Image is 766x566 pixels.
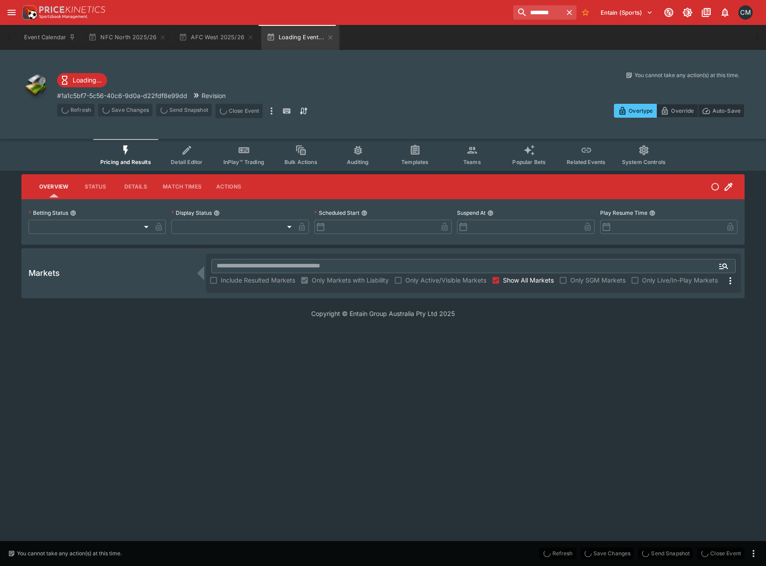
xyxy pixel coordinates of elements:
[202,91,226,100] p: Revision
[578,5,593,20] button: No Bookmarks
[221,275,295,285] span: Include Resulted Markets
[171,209,212,217] p: Display Status
[671,106,694,115] p: Override
[642,275,718,285] span: Only Live/In-Play Markets
[284,159,317,165] span: Bulk Actions
[17,550,122,558] p: You cannot take any action(s) at this time.
[29,268,60,278] h5: Markets
[698,4,714,21] button: Documentation
[173,25,259,50] button: AFC West 2025/26
[261,25,339,50] button: Loading Event...
[57,91,187,100] p: Copy To Clipboard
[738,5,753,20] div: Cameron Matheson
[614,104,657,118] button: Overtype
[717,4,733,21] button: Notifications
[171,159,202,165] span: Detail Editor
[314,209,359,217] p: Scheduled Start
[156,176,209,197] button: Match Times
[716,258,732,274] button: Open
[347,159,369,165] span: Auditing
[361,210,367,216] button: Scheduled Start
[100,159,151,165] span: Pricing and Results
[614,104,745,118] div: Start From
[622,159,666,165] span: System Controls
[266,104,277,118] button: more
[70,210,76,216] button: Betting Status
[649,210,655,216] button: Play Resume Time
[634,71,739,79] p: You cannot take any action(s) at this time.
[457,209,486,217] p: Suspend At
[656,104,698,118] button: Override
[503,275,554,285] span: Show All Markets
[595,5,658,20] button: Select Tenant
[513,5,562,20] input: search
[115,176,156,197] button: Details
[312,275,389,285] span: Only Markets with Liability
[736,3,755,22] button: Cameron Matheson
[629,106,653,115] p: Overtype
[463,159,481,165] span: Teams
[405,275,486,285] span: Only Active/Visible Markets
[29,209,68,217] p: Betting Status
[83,25,172,50] button: NFC North 2025/26
[75,176,115,197] button: Status
[20,4,37,21] img: PriceKinetics Logo
[32,176,75,197] button: Overview
[600,209,647,217] p: Play Resume Time
[214,210,220,216] button: Display Status
[661,4,677,21] button: Connected to PK
[73,75,102,85] p: Loading...
[39,15,87,19] img: Sportsbook Management
[401,159,428,165] span: Templates
[725,275,736,286] svg: More
[19,25,81,50] button: Event Calendar
[93,139,673,171] div: Event type filters
[223,159,264,165] span: InPlay™ Trading
[570,275,626,285] span: Only SGM Markets
[712,106,741,115] p: Auto-Save
[487,210,494,216] button: Suspend At
[39,6,105,13] img: PriceKinetics
[4,4,20,21] button: open drawer
[21,71,50,100] img: other.png
[567,159,605,165] span: Related Events
[748,548,759,559] button: more
[512,159,546,165] span: Popular Bets
[680,4,696,21] button: Toggle light/dark mode
[209,176,249,197] button: Actions
[698,104,745,118] button: Auto-Save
